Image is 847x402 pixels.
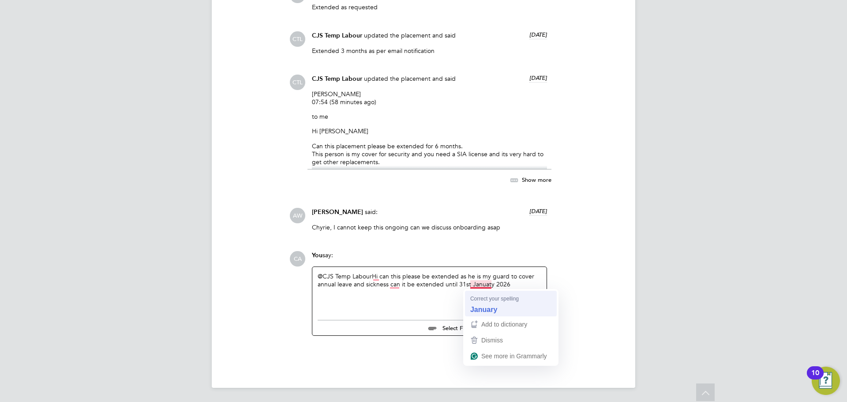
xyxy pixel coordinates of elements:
p: Can this placement please be extended for 6 months. This person is my cover for security and you ... [312,142,547,166]
span: CTL [290,75,305,90]
span: [DATE] [529,207,547,215]
div: 10 [811,373,819,384]
div: To enrich screen reader interactions, please activate Accessibility in Grammarly extension settings [318,272,541,310]
span: Show more [522,176,551,183]
span: You [312,252,322,259]
span: CJS Temp Labour [312,32,362,39]
a: @CJS Temp Labour [318,272,372,280]
span: CTL [290,31,305,47]
span: AW [290,208,305,223]
span: CJS Temp Labour [312,75,362,83]
span: updated the placement and said [364,31,456,39]
div: say: [312,251,547,267]
span: [PERSON_NAME] [312,208,363,216]
p: [PERSON_NAME] 07:54 (58 minutes ago) [312,90,547,106]
p: to me [312,113,547,120]
span: said: [365,208,378,216]
p: Hi [PERSON_NAME] [312,127,547,135]
p: Extended as requested [312,3,547,11]
span: CA [290,251,305,267]
p: Chyrie, I cannot keep this ongoing can we discuss onboarding asap [312,223,547,231]
span: [DATE] [529,31,547,38]
span: [DATE] [529,74,547,82]
p: Extended 3 months as per email notification [312,47,547,55]
button: Open Resource Center, 10 new notifications [812,367,840,395]
span: updated the placement and said [364,75,456,83]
